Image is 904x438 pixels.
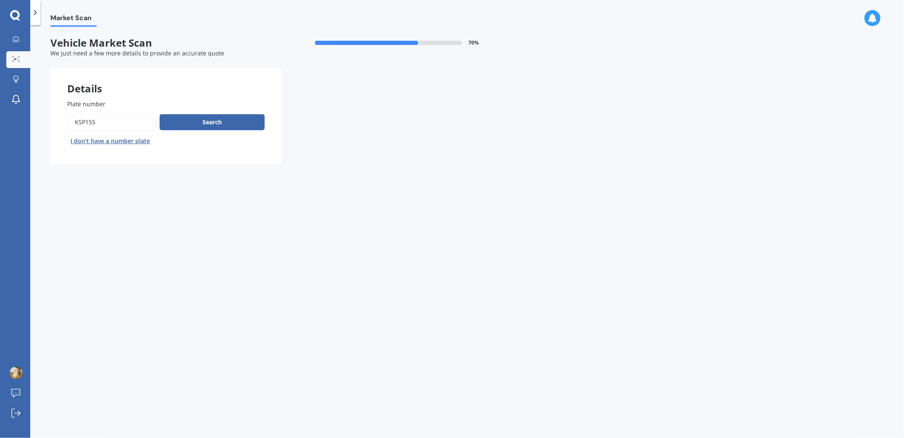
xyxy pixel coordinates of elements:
[67,100,105,108] span: Plate number
[50,68,281,93] div: Details
[67,113,156,131] input: Enter plate number
[67,134,153,148] button: I don’t have a number plate
[160,114,265,130] button: Search
[469,40,479,46] span: 70 %
[10,367,22,379] img: ACg8ocL3XlAdYU9mWhptLPMrI4Hoo5u9uGZ03P-qFxeXMtaFpHmQd9yb=s96-c
[50,37,281,49] span: Vehicle Market Scan
[50,14,97,25] span: Market Scan
[50,49,224,57] span: We just need a few more details to provide an accurate quote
